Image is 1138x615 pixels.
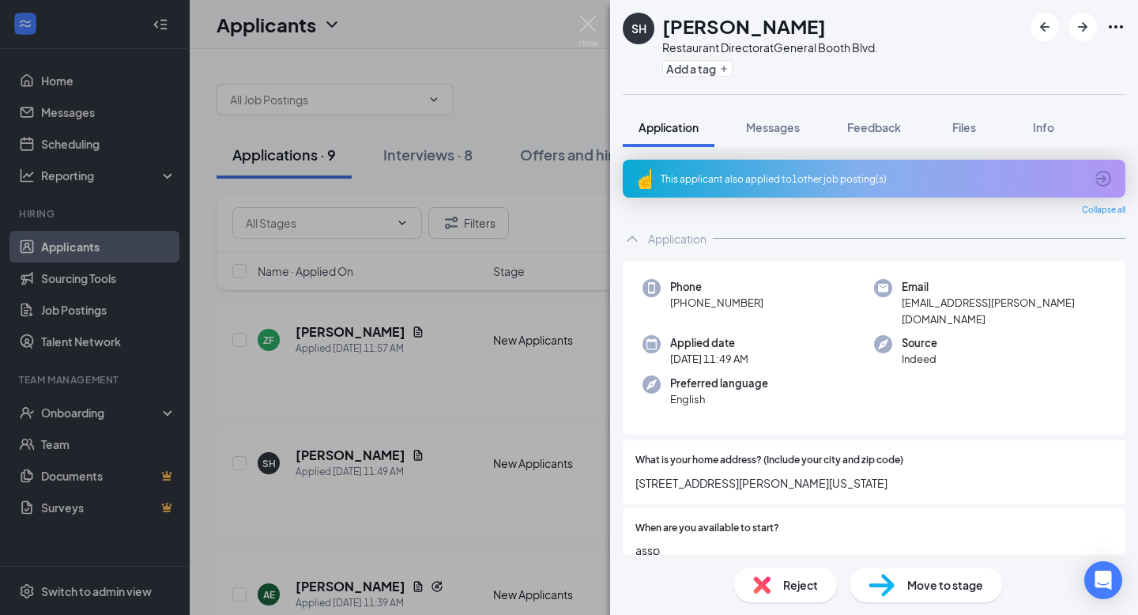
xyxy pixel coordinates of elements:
[847,120,901,134] span: Feedback
[1084,561,1122,599] div: Open Intercom Messenger
[1035,17,1054,36] svg: ArrowLeftNew
[902,295,1106,327] span: [EMAIL_ADDRESS][PERSON_NAME][DOMAIN_NAME]
[1073,17,1092,36] svg: ArrowRight
[670,335,748,351] span: Applied date
[902,335,937,351] span: Source
[1082,204,1125,217] span: Collapse all
[670,279,763,295] span: Phone
[670,295,763,311] span: [PHONE_NUMBER]
[1033,120,1054,134] span: Info
[746,120,800,134] span: Messages
[1031,13,1059,41] button: ArrowLeftNew
[902,279,1106,295] span: Email
[907,576,983,594] span: Move to stage
[662,40,878,55] div: Restaurant Director at General Booth Blvd.
[635,474,1113,492] span: [STREET_ADDRESS][PERSON_NAME][US_STATE]
[719,64,729,74] svg: Plus
[631,21,646,36] div: SH
[623,229,642,248] svg: ChevronUp
[635,453,903,468] span: What is your home address? (Include your city and zip code)
[1068,13,1097,41] button: ArrowRight
[662,13,826,40] h1: [PERSON_NAME]
[662,60,733,77] button: PlusAdd a tag
[635,541,1113,559] span: assp
[783,576,818,594] span: Reject
[670,351,748,367] span: [DATE] 11:49 AM
[635,521,779,536] span: When are you available to start?
[670,375,768,391] span: Preferred language
[639,120,699,134] span: Application
[661,172,1084,186] div: This applicant also applied to 1 other job posting(s)
[1106,17,1125,36] svg: Ellipses
[670,391,768,407] span: English
[952,120,976,134] span: Files
[902,351,937,367] span: Indeed
[648,231,707,247] div: Application
[1094,169,1113,188] svg: ArrowCircle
